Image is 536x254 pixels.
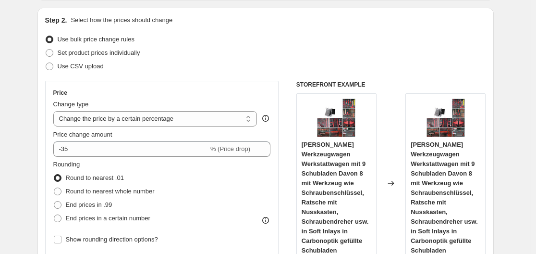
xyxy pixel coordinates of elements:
[296,81,486,89] h6: STOREFRONT EXAMPLE
[261,114,270,123] div: help
[66,188,155,195] span: Round to nearest whole number
[53,131,112,138] span: Price change amount
[53,141,208,157] input: -15
[426,99,465,137] img: 81oqkNX92kL_80x.jpg
[53,101,89,108] span: Change type
[302,141,369,254] span: [PERSON_NAME] Werkzeugwagen Werkstattwagen mit 9 Schubladen Davon 8 mit Werkzeug wie Schraubensch...
[45,15,67,25] h2: Step 2.
[71,15,172,25] p: Select how the prices should change
[53,89,67,97] h3: Price
[58,49,140,56] span: Set product prices individually
[58,36,134,43] span: Use bulk price change rules
[66,236,158,243] span: Show rounding direction options?
[58,63,104,70] span: Use CSV upload
[66,174,124,181] span: Round to nearest .01
[53,161,80,168] span: Rounding
[66,215,150,222] span: End prices in a certain number
[317,99,355,137] img: 81oqkNX92kL_80x.jpg
[66,201,112,208] span: End prices in .99
[210,145,250,152] span: % (Price drop)
[411,141,478,254] span: [PERSON_NAME] Werkzeugwagen Werkstattwagen mit 9 Schubladen Davon 8 mit Werkzeug wie Schraubensch...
